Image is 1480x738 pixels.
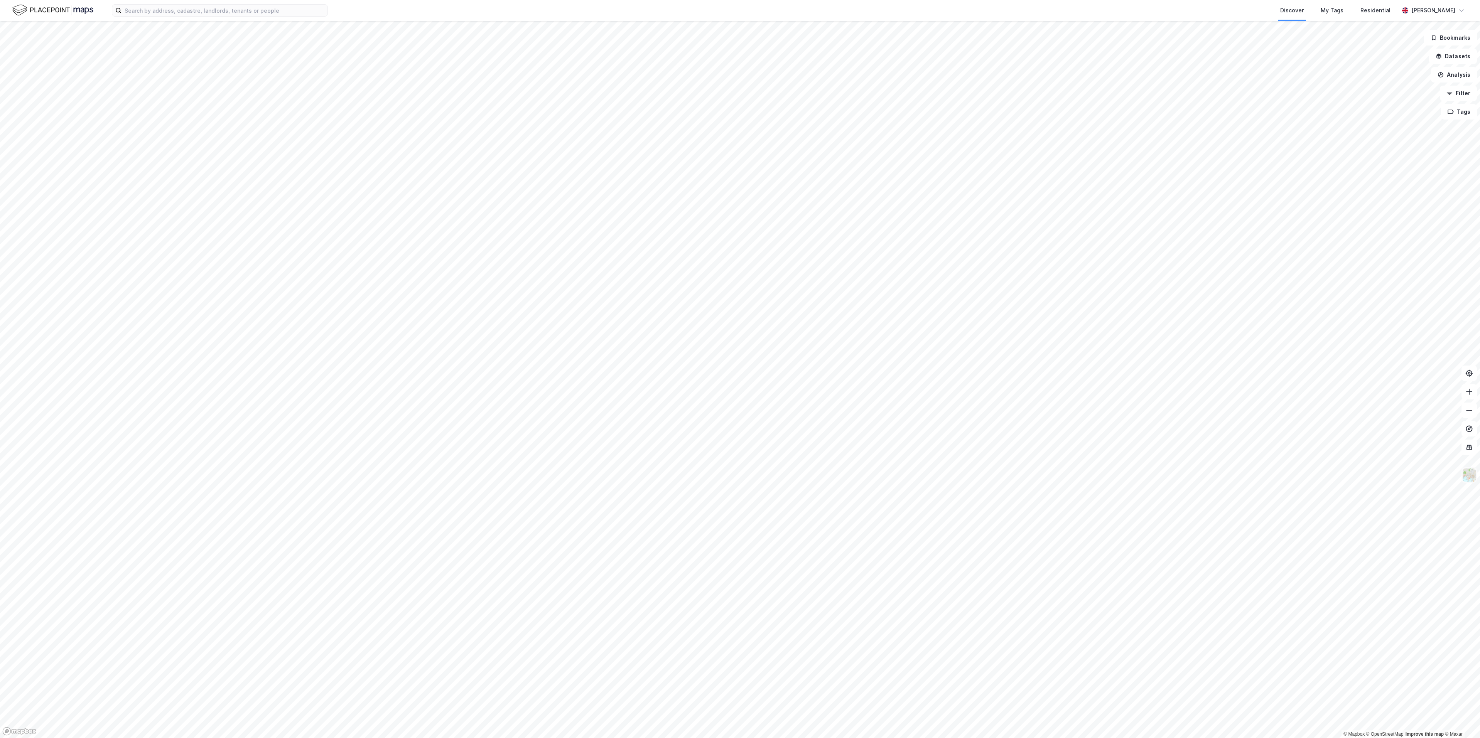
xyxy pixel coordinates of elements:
[1429,49,1477,64] button: Datasets
[1424,30,1477,45] button: Bookmarks
[1431,67,1477,83] button: Analysis
[1440,86,1477,101] button: Filter
[1360,6,1391,15] div: Residential
[1343,731,1365,737] a: Mapbox
[12,3,93,17] img: logo.f888ab2527a4732fd821a326f86c7f29.svg
[1406,731,1444,737] a: Improve this map
[1441,701,1480,738] iframe: Chat Widget
[1411,6,1455,15] div: [PERSON_NAME]
[1280,6,1304,15] div: Discover
[1462,468,1477,482] img: Z
[1441,104,1477,120] button: Tags
[122,5,327,16] input: Search by address, cadastre, landlords, tenants or people
[1321,6,1343,15] div: My Tags
[2,727,36,736] a: Mapbox homepage
[1366,731,1404,737] a: OpenStreetMap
